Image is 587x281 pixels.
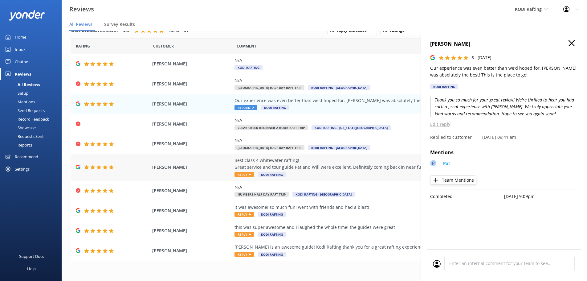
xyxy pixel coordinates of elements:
[9,10,45,20] img: yonder-white-logo.png
[4,141,62,149] a: Reports
[152,164,232,171] span: [PERSON_NAME]
[4,132,62,141] a: Requests Sent
[234,157,515,171] div: Best class 4 whitewater rafting! Great service and tour guide Pat and Will were excellent. Defini...
[234,232,254,237] span: Reply
[234,252,254,257] span: Reply
[258,252,286,257] span: KODI Rafting
[152,227,232,234] span: [PERSON_NAME]
[430,193,504,200] p: Completed
[515,6,542,12] span: KODI Rafting
[152,187,232,194] span: [PERSON_NAME]
[430,176,476,185] button: Team Mentions
[504,193,578,200] p: [DATE] 9:09pm
[69,21,92,27] span: All Reviews
[234,125,308,130] span: Clear Creek Beginner 2 Hour Raft Trip
[430,97,578,117] p: Thank you so much for your great review! We're thrilled to hear you had such a great experience w...
[308,145,370,150] span: KODI Rafting - [GEOGRAPHIC_DATA]
[4,132,44,141] div: Requests Sent
[152,101,232,107] span: [PERSON_NAME]
[234,184,515,191] div: N/A
[234,212,254,217] span: Reply
[152,140,232,147] span: [PERSON_NAME]
[4,89,28,97] div: Setup
[312,125,391,130] span: KODI Rafting - [US_STATE][GEOGRAPHIC_DATA]
[4,106,62,115] a: Send Requests
[15,56,30,68] div: Chatbot
[76,43,90,49] span: Date
[430,134,472,141] p: Replied to customer
[258,172,286,177] span: KODI Rafting
[234,65,263,70] span: KODI Rafting
[433,260,441,268] img: user_profile.svg
[234,97,515,104] div: Our experience was even better than we'd hoped for. [PERSON_NAME] was absolutely the best! This i...
[234,204,515,211] div: It was awesome! so much fun! went with friends and had a blast!
[234,145,304,150] span: [GEOGRAPHIC_DATA] Half Day Raft Trip
[152,81,232,87] span: [PERSON_NAME]
[430,40,578,48] h4: [PERSON_NAME]
[4,80,40,89] div: All Reviews
[4,123,36,132] div: Showcase
[234,105,257,110] span: Replied
[69,4,94,14] h3: Reviews
[478,54,491,61] p: [DATE]
[234,244,515,250] div: [PERSON_NAME] is an awesome guide! Kodi Rafting thank you for a great rafting experience!!
[430,160,436,166] div: P
[237,43,256,49] span: Question
[234,224,515,231] div: this was super awesome and i laughed the whole time! the guides were great
[19,250,44,262] div: Support Docs
[471,55,474,60] span: 5
[234,77,515,84] div: N/A
[234,172,254,177] span: Reply
[152,60,232,67] span: [PERSON_NAME]
[4,106,45,115] div: Send Requests
[234,57,515,64] div: N/A
[4,115,62,123] a: Record Feedback
[4,123,62,132] a: Showcase
[27,262,36,275] div: Help
[4,141,32,149] div: Reports
[15,31,26,43] div: Home
[15,43,26,56] div: Inbox
[430,65,578,79] p: Our experience was even better than we'd hoped for. [PERSON_NAME] was absolutely the best! This i...
[443,160,450,167] p: Pat
[152,207,232,214] span: [PERSON_NAME]
[15,151,38,163] div: Recommend
[152,121,232,127] span: [PERSON_NAME]
[292,192,355,197] span: KODI Rafting - [GEOGRAPHIC_DATA]
[234,117,515,124] div: N/A
[15,163,30,175] div: Settings
[440,160,450,168] a: Pat
[234,192,289,197] span: Numbers Half Day Raft Trip
[153,43,174,49] span: Date
[4,115,49,123] div: Record Feedback
[4,80,62,89] a: All Reviews
[261,105,289,110] span: KODI Rafting
[234,85,304,90] span: [GEOGRAPHIC_DATA] Half Day Raft Trip
[104,21,135,27] span: Survey Results
[430,149,578,157] h4: Mentions
[152,247,232,254] span: [PERSON_NAME]
[430,121,578,128] p: Edit reply
[308,85,370,90] span: KODI Rafting - [GEOGRAPHIC_DATA]
[569,40,575,47] button: Close
[4,97,35,106] div: Mentions
[258,232,286,237] span: KODI Rafting
[4,89,62,97] a: Setup
[258,212,286,217] span: KODI Rafting
[234,137,515,144] div: N/A
[15,68,31,80] div: Reviews
[4,97,62,106] a: Mentions
[430,84,458,89] div: KODI Rafting
[482,134,516,141] p: [DATE] 09:41 am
